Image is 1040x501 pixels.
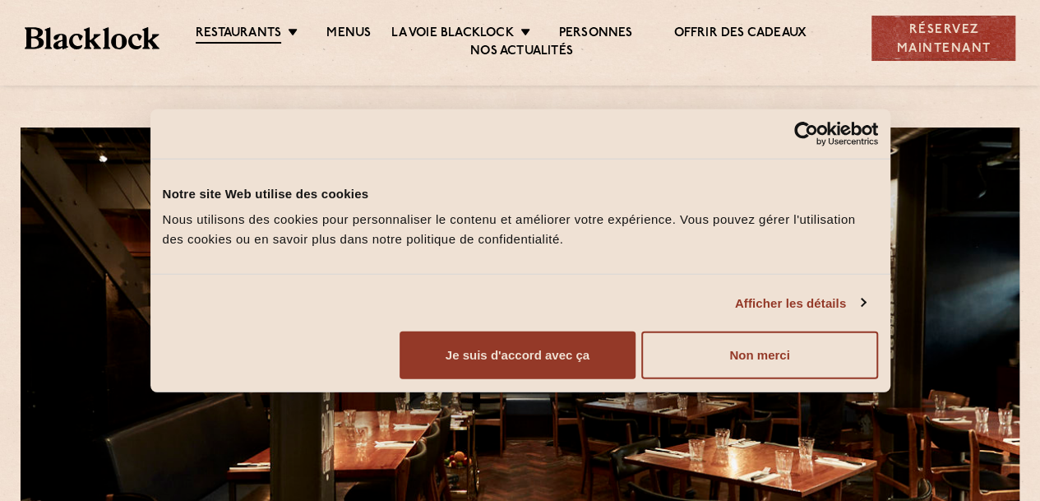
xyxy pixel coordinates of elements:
a: Offrir des cadeaux [673,26,807,42]
font: Non merci [729,348,789,362]
a: La voie Blacklock [391,26,513,42]
a: Afficher les détails [735,293,866,313]
a: Menus [326,26,371,42]
font: Réservez maintenant [896,24,991,55]
font: Personnes [559,27,633,39]
button: Je suis d'accord avec ça [400,332,636,379]
font: Nous utilisons des cookies pour personnaliser le contenu et améliorer votre expérience. Vous pouv... [163,212,856,246]
font: Menus [326,27,371,39]
font: Notre site Web utilise des cookies [163,186,369,200]
button: Non merci [641,332,877,379]
a: Personnes [559,26,633,42]
a: Cookiebot Usercentrics - s'ouvre dans une nouvelle fenêtre [734,121,878,146]
font: La voie Blacklock [391,27,513,39]
a: Nos actualités [470,44,573,60]
font: Offrir des cadeaux [673,27,807,39]
a: Restaurants [196,26,281,44]
img: BL_Textured_Logo-footer-cropped.svg [25,27,159,50]
font: Restaurants [196,27,281,39]
font: Afficher les détails [735,295,846,309]
font: Nos actualités [470,45,573,58]
font: Je suis d'accord avec ça [446,348,589,362]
